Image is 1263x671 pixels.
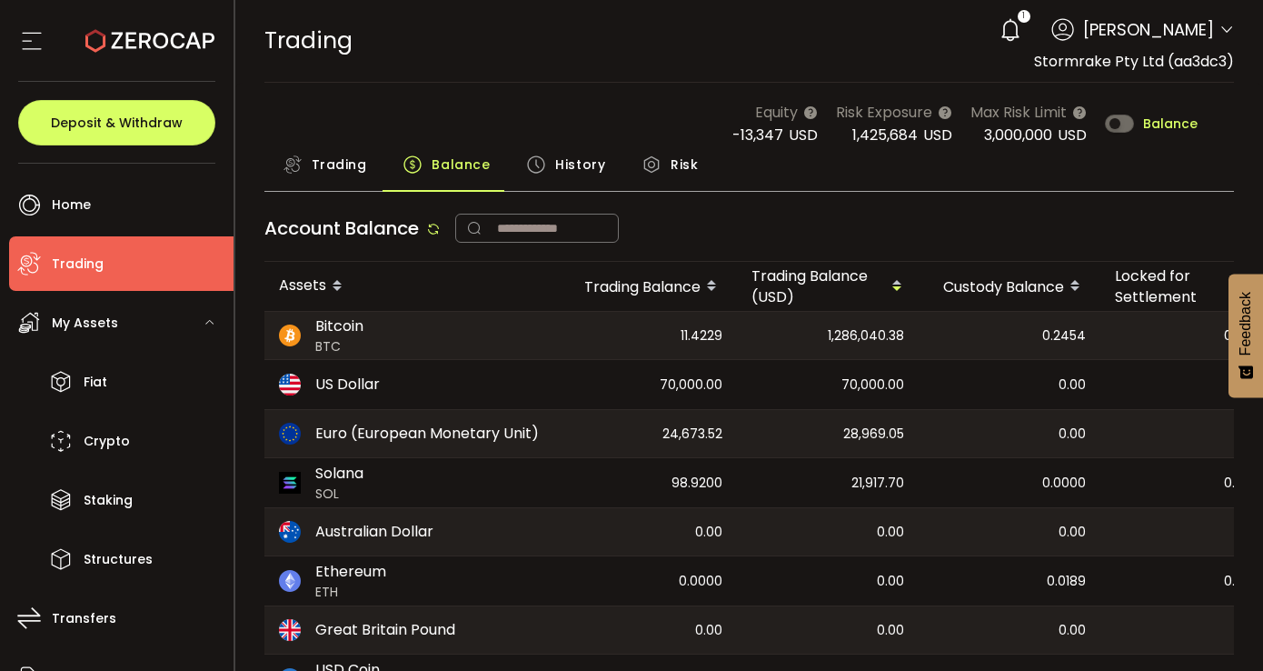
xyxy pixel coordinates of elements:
[315,463,363,485] span: Solana
[279,472,301,494] img: sol_portfolio.png
[52,192,91,218] span: Home
[1083,17,1214,42] span: [PERSON_NAME]
[315,521,433,543] span: Australian Dollar
[737,265,919,307] div: Trading Balance (USD)
[1042,473,1086,494] span: 0.0000
[315,485,363,504] span: SOL
[1022,10,1025,23] span: 1
[1042,325,1086,346] span: 0.2454
[315,337,363,356] span: BTC
[1172,584,1263,671] iframe: Chat Widget
[919,271,1100,302] div: Custody Balance
[315,619,455,641] span: Great Britain Pound
[681,325,722,346] span: 11.4229
[1034,51,1234,72] span: Stormrake Pty Ltd (aa3dc3)
[836,101,932,124] span: Risk Exposure
[264,215,419,241] span: Account Balance
[18,100,215,145] button: Deposit & Withdraw
[84,428,130,455] span: Crypto
[315,583,386,602] span: ETH
[279,521,301,543] img: aud_portfolio.svg
[51,116,183,129] span: Deposit & Withdraw
[843,424,904,445] span: 28,969.05
[279,619,301,641] img: gbp_portfolio.svg
[52,251,104,277] span: Trading
[279,325,301,346] img: btc_portfolio.svg
[1058,125,1087,145] span: USD
[52,606,116,632] span: Transfers
[555,146,605,183] span: History
[432,146,490,183] span: Balance
[984,125,1052,145] span: 3,000,000
[315,315,363,337] span: Bitcoin
[660,375,722,396] span: 70,000.00
[828,325,904,346] span: 1,286,040.38
[84,369,107,396] span: Fiat
[312,146,367,183] span: Trading
[1059,424,1086,445] span: 0.00
[662,424,722,445] span: 24,673.52
[877,620,904,641] span: 0.00
[923,125,952,145] span: USD
[732,125,783,145] span: -13,347
[841,375,904,396] span: 70,000.00
[1059,375,1086,396] span: 0.00
[695,620,722,641] span: 0.00
[1059,620,1086,641] span: 0.00
[84,546,153,573] span: Structures
[315,374,380,396] span: US Dollar
[279,423,301,445] img: eur_portfolio.svg
[264,25,353,56] span: Trading
[755,101,798,124] span: Equity
[1047,571,1086,592] span: 0.0189
[877,571,904,592] span: 0.00
[1228,274,1263,397] button: Feedback - Show survey
[1238,292,1254,356] span: Feedback
[1143,117,1198,130] span: Balance
[315,561,386,583] span: Ethereum
[84,487,133,514] span: Staking
[264,271,555,302] div: Assets
[877,522,904,543] span: 0.00
[671,473,722,494] span: 98.9200
[789,125,818,145] span: USD
[852,125,918,145] span: 1,425,684
[970,101,1067,124] span: Max Risk Limit
[52,310,118,336] span: My Assets
[315,423,539,445] span: Euro (European Monetary Unit)
[695,522,722,543] span: 0.00
[279,374,301,396] img: usd_portfolio.svg
[671,146,698,183] span: Risk
[555,271,737,302] div: Trading Balance
[679,571,722,592] span: 0.0000
[851,473,904,494] span: 21,917.70
[1059,522,1086,543] span: 0.00
[279,570,301,592] img: eth_portfolio.svg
